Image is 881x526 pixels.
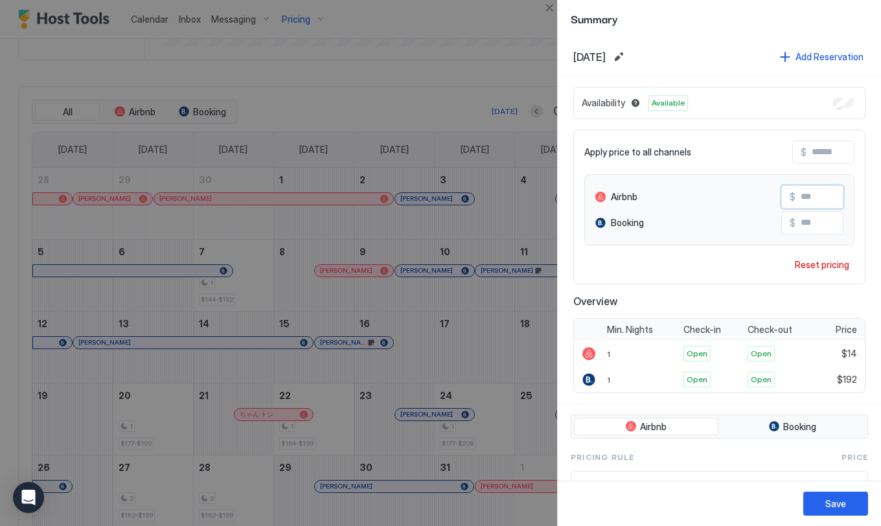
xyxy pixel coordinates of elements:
[751,374,772,385] span: Open
[795,50,864,63] div: Add Reservation
[573,51,606,63] span: [DATE]
[790,217,795,229] span: $
[571,10,868,27] span: Summary
[687,374,707,385] span: Open
[687,348,707,360] span: Open
[836,324,857,336] span: Price
[611,49,626,65] button: Edit date range
[571,415,868,439] div: tab-group
[652,97,685,109] span: Available
[573,295,865,308] span: Overview
[801,146,807,158] span: $
[607,324,653,336] span: Min. Nights
[607,375,610,385] span: 1
[640,421,667,433] span: Airbnb
[13,482,44,513] div: Open Intercom Messenger
[571,452,634,463] span: Pricing Rule
[790,191,795,203] span: $
[803,492,868,516] button: Save
[582,97,625,109] span: Availability
[790,256,854,273] button: Reset pricing
[783,421,816,433] span: Booking
[825,497,846,510] div: Save
[795,258,849,271] div: Reset pricing
[751,348,772,360] span: Open
[778,48,865,65] button: Add Reservation
[841,348,857,360] span: $14
[611,217,644,229] span: Booking
[611,191,637,203] span: Airbnb
[683,324,721,336] span: Check-in
[837,374,857,385] span: $192
[748,324,792,336] span: Check-out
[721,418,865,436] button: Booking
[607,349,610,359] span: 1
[841,452,868,463] span: Price
[628,95,643,111] button: Blocked dates override all pricing rules and remain unavailable until manually unblocked
[584,146,691,158] span: Apply price to all channels
[574,418,718,436] button: Airbnb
